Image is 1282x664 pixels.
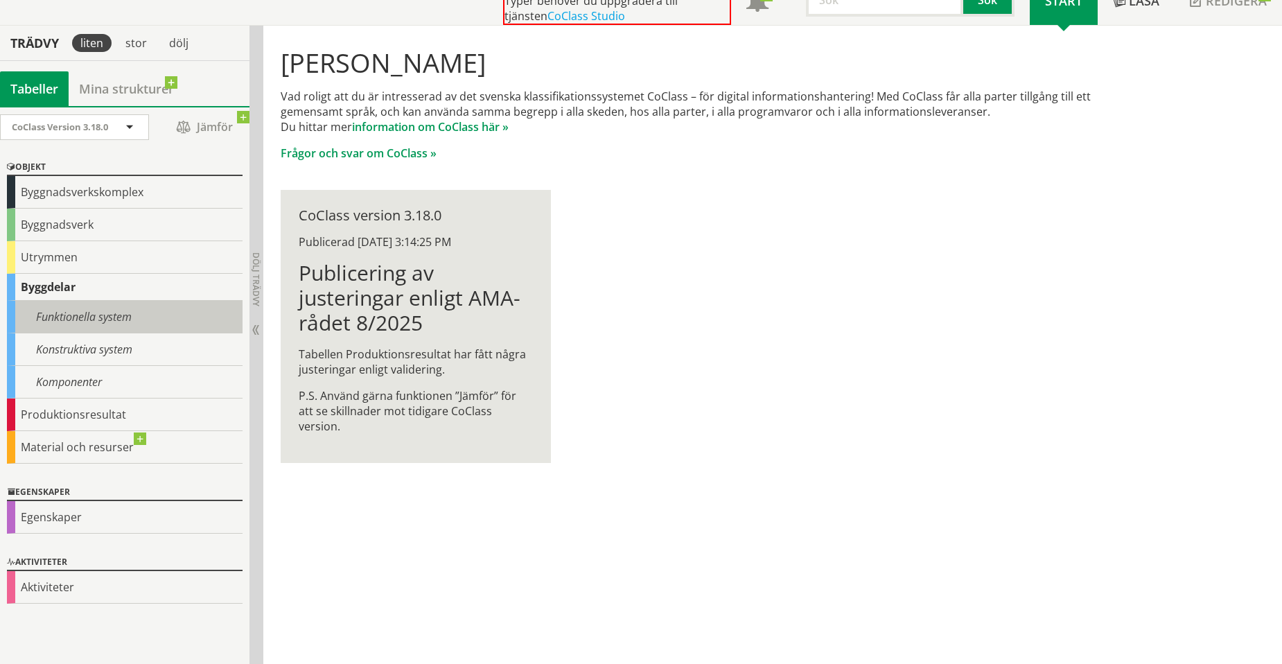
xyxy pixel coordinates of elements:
[7,431,243,464] div: Material och resurser
[7,209,243,241] div: Byggnadsverk
[7,301,243,333] div: Funktionella system
[281,47,1132,78] h1: [PERSON_NAME]
[163,115,246,139] span: Jämför
[7,501,243,534] div: Egenskaper
[281,146,437,161] a: Frågor och svar om CoClass »
[117,34,155,52] div: stor
[299,347,532,377] p: Tabellen Produktionsresultat har fått några justeringar enligt validering.
[12,121,108,133] span: CoClass Version 3.18.0
[7,554,243,571] div: Aktiviteter
[7,333,243,366] div: Konstruktiva system
[547,8,625,24] a: CoClass Studio
[69,71,184,106] a: Mina strukturer
[161,34,197,52] div: dölj
[72,34,112,52] div: liten
[3,35,67,51] div: Trädvy
[299,388,532,434] p: P.S. Använd gärna funktionen ”Jämför” för att se skillnader mot tidigare CoClass version.
[7,241,243,274] div: Utrymmen
[7,159,243,176] div: Objekt
[299,261,532,335] h1: Publicering av justeringar enligt AMA-rådet 8/2025
[299,234,532,250] div: Publicerad [DATE] 3:14:25 PM
[299,208,532,223] div: CoClass version 3.18.0
[7,571,243,604] div: Aktiviteter
[7,274,243,301] div: Byggdelar
[352,119,509,134] a: information om CoClass här »
[7,176,243,209] div: Byggnadsverkskomplex
[250,252,262,306] span: Dölj trädvy
[7,399,243,431] div: Produktionsresultat
[7,484,243,501] div: Egenskaper
[7,366,243,399] div: Komponenter
[281,89,1132,134] p: Vad roligt att du är intresserad av det svenska klassifikationssystemet CoClass – för digital inf...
